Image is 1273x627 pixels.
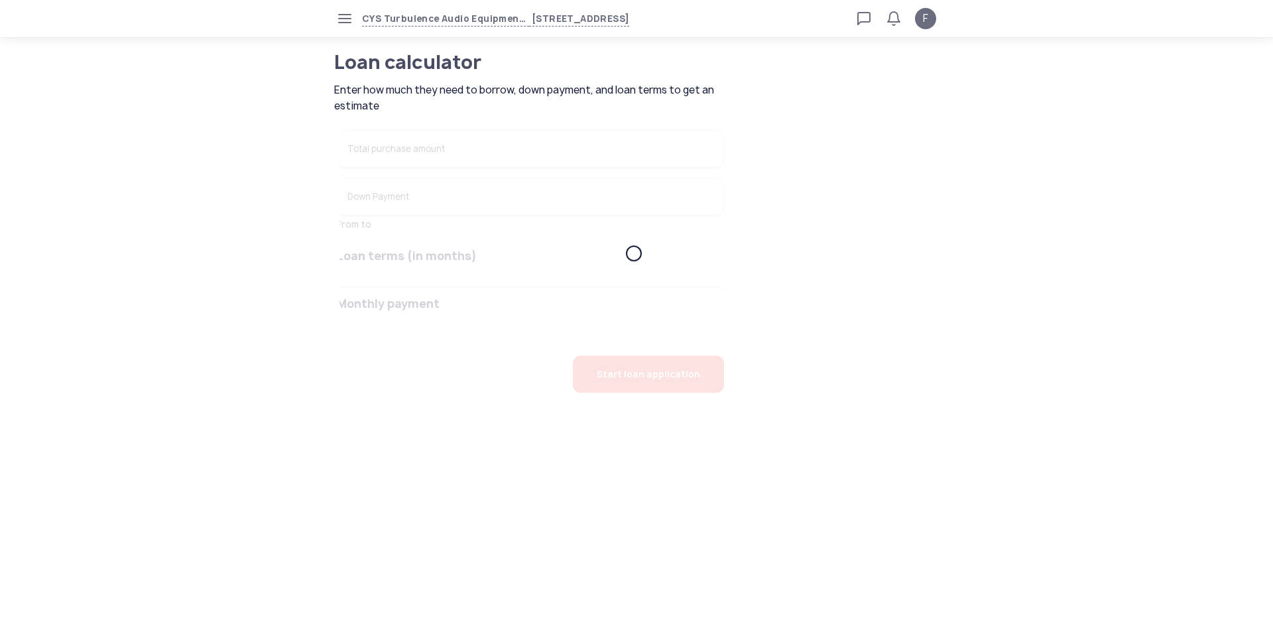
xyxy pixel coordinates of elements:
[334,53,676,72] h1: Loan calculator
[362,11,529,27] span: CYS Turbulence Audio Equipment Trading Iloilo
[334,82,729,114] span: Enter how much they need to borrow, down payment, and loan terms to get an estimate
[362,11,629,27] button: CYS Turbulence Audio Equipment Trading Iloilo[STREET_ADDRESS]
[529,11,629,27] span: [STREET_ADDRESS]
[923,11,928,27] span: F
[915,8,936,29] button: F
